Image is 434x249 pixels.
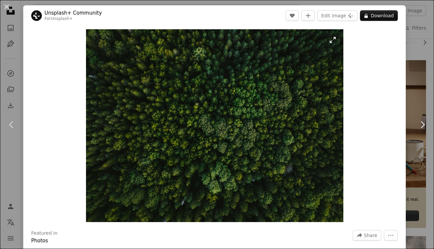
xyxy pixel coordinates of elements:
button: Add to Collection [302,10,315,21]
button: Like [286,10,299,21]
button: Edit image [317,10,357,21]
button: More Actions [384,230,398,241]
button: Download [360,10,398,21]
span: Share [364,230,377,240]
a: Next [411,93,434,157]
a: Unsplash+ Community [44,10,102,16]
a: Photos [31,238,48,244]
div: For [44,16,102,22]
button: Share this image [353,230,381,241]
button: Zoom in on this image [86,29,343,222]
h3: Featured in [31,230,57,237]
img: an aerial view of a forest with lots of trees [86,29,343,222]
img: Go to Unsplash+ Community's profile [31,10,42,21]
a: Unsplash+ [51,16,73,21]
